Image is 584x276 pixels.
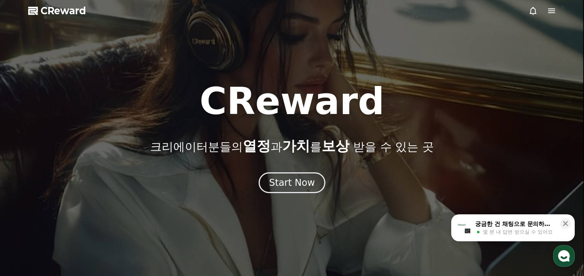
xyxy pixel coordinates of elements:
span: 열정 [243,138,271,154]
p: 크리에이터분들의 과 를 받을 수 있는 곳 [150,138,433,154]
div: Start Now [269,177,315,189]
h1: CReward [200,83,384,120]
span: CReward [41,5,86,17]
button: Start Now [259,172,325,193]
span: 가치 [282,138,310,154]
a: Start Now [259,180,325,187]
a: CReward [28,5,86,17]
span: 보상 [322,138,349,154]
